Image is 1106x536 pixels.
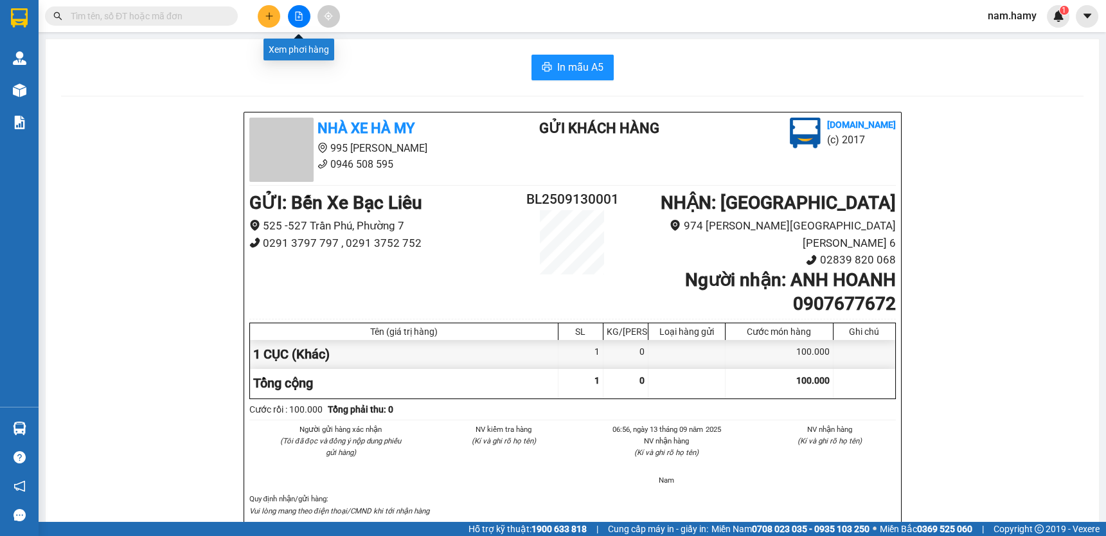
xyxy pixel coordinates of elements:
[317,120,415,136] b: Nhà Xe Hà My
[13,51,26,65] img: warehouse-icon
[249,235,519,252] li: 0291 3797 797 , 0291 3752 752
[294,12,303,21] span: file-add
[806,255,817,265] span: phone
[71,9,222,23] input: Tìm tên, số ĐT hoặc mã đơn
[594,375,600,386] span: 1
[74,47,84,57] span: phone
[652,326,722,337] div: Loại hàng gửi
[6,44,245,60] li: 0946 508 595
[249,506,429,515] i: Vui lòng mang theo điện thoại/CMND khi tới nhận hàng
[562,326,600,337] div: SL
[711,522,870,536] span: Miền Nam
[249,156,488,172] li: 0946 508 595
[249,192,422,213] b: GỬI : Bến Xe Bạc Liêu
[13,84,26,97] img: warehouse-icon
[250,340,558,369] div: 1 CỤC (Khác)
[1053,10,1064,22] img: icon-new-feature
[790,118,821,148] img: logo.jpg
[472,436,536,445] i: (Kí và ghi rõ họ tên)
[519,189,627,210] h2: BL2509130001
[13,116,26,129] img: solution-icon
[601,435,733,447] li: NV nhận hàng
[880,522,972,536] span: Miền Bắc
[6,80,179,102] b: GỬI : Bến Xe Bạc Liêu
[796,375,830,386] span: 100.000
[557,59,603,75] span: In mẫu A5
[1062,6,1066,15] span: 1
[670,220,681,231] span: environment
[607,326,645,337] div: KG/[PERSON_NAME]
[763,424,896,435] li: NV nhận hàng
[253,326,555,337] div: Tên (giá trị hàng)
[13,480,26,492] span: notification
[531,55,614,80] button: printerIn mẫu A5
[827,132,896,148] li: (c) 2017
[626,217,895,251] li: 974 [PERSON_NAME][GEOGRAPHIC_DATA][PERSON_NAME] 6
[13,422,26,435] img: warehouse-icon
[74,31,84,41] span: environment
[601,474,733,486] li: Nam
[468,522,587,536] span: Hỗ trợ kỹ thuật:
[1060,6,1069,15] sup: 1
[13,451,26,463] span: question-circle
[729,326,830,337] div: Cước món hàng
[837,326,892,337] div: Ghi chú
[265,12,274,21] span: plus
[601,424,733,435] li: 06:56, ngày 13 tháng 09 năm 2025
[249,140,488,156] li: 995 [PERSON_NAME]
[603,340,648,369] div: 0
[275,424,407,435] li: Người gửi hàng xác nhận
[531,524,587,534] strong: 1900 633 818
[1076,5,1098,28] button: caret-down
[53,12,62,21] span: search
[873,526,877,532] span: ⚪️
[982,522,984,536] span: |
[11,8,28,28] img: logo-vxr
[752,524,870,534] strong: 0708 023 035 - 0935 103 250
[6,28,245,44] li: 995 [PERSON_NAME]
[539,120,659,136] b: Gửi khách hàng
[542,62,552,74] span: printer
[249,237,260,248] span: phone
[13,509,26,521] span: message
[74,8,171,24] b: Nhà Xe Hà My
[1082,10,1093,22] span: caret-down
[917,524,972,534] strong: 0369 525 060
[249,402,323,416] div: Cước rồi : 100.000
[639,375,645,386] span: 0
[798,436,862,445] i: (Kí và ghi rõ họ tên)
[558,340,603,369] div: 1
[328,404,393,415] b: Tổng phải thu: 0
[249,217,519,235] li: 525 -527 Trần Phú, Phường 7
[317,159,328,169] span: phone
[253,375,313,391] span: Tổng cộng
[324,12,333,21] span: aim
[608,522,708,536] span: Cung cấp máy in - giấy in:
[626,251,895,269] li: 02839 820 068
[1035,524,1044,533] span: copyright
[634,448,699,457] i: (Kí và ghi rõ họ tên)
[977,8,1047,24] span: nam.hamy
[288,5,310,28] button: file-add
[280,436,401,457] i: (Tôi đã đọc và đồng ý nộp dung phiếu gửi hàng)
[827,120,896,130] b: [DOMAIN_NAME]
[263,39,334,60] div: Xem phơi hàng
[249,220,260,231] span: environment
[438,424,570,435] li: NV kiểm tra hàng
[596,522,598,536] span: |
[660,192,895,213] b: NHẬN : [GEOGRAPHIC_DATA]
[317,5,340,28] button: aim
[258,5,280,28] button: plus
[317,143,328,153] span: environment
[684,269,895,314] b: Người nhận : ANH HOANH 0907677672
[726,340,834,369] div: 100.000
